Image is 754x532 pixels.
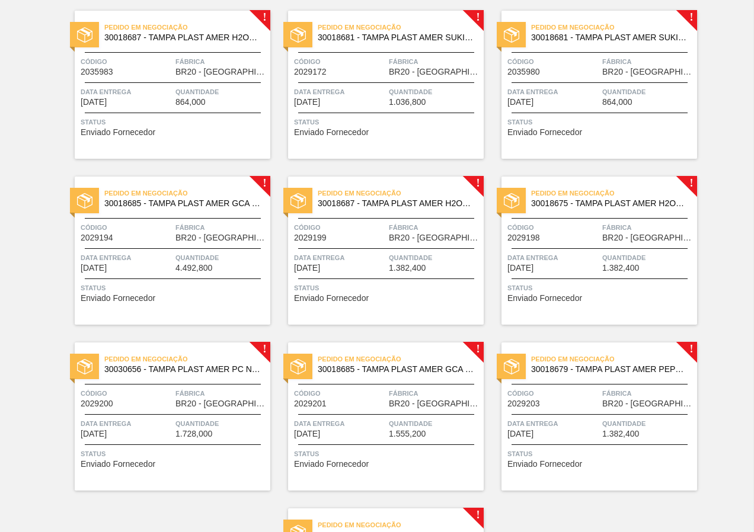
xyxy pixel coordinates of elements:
[602,418,694,430] span: Quantidade
[175,68,267,76] span: BR20 - Sapucaia
[175,264,212,273] span: 4.492,800
[507,86,599,98] span: Data entrega
[57,342,270,491] a: !statusPedido em Negociação30030656 - TAMPA PLAST AMER PC NIV24Código2029200FábricaBR20 - [GEOGRA...
[81,418,172,430] span: Data entrega
[318,519,484,531] span: Pedido em Negociação
[81,460,155,469] span: Enviado Fornecedor
[389,68,481,76] span: BR20 - Sapucaia
[507,418,599,430] span: Data entrega
[531,365,688,374] span: 30018679 - TAMPA PLAST AMER PEPSI ZERO S/LINER
[318,353,484,365] span: Pedido em Negociação
[175,56,267,68] span: Fábrica
[294,128,369,137] span: Enviado Fornecedor
[602,387,694,399] span: Fábrica
[389,252,481,264] span: Quantidade
[507,233,540,242] span: 2029198
[294,294,369,303] span: Enviado Fornecedor
[81,264,107,273] span: 09/10/2025
[602,264,639,273] span: 1.382,400
[81,116,267,128] span: Status
[507,128,582,137] span: Enviado Fornecedor
[531,187,697,199] span: Pedido em Negociação
[602,86,694,98] span: Quantidade
[81,56,172,68] span: Código
[104,187,270,199] span: Pedido em Negociação
[507,282,694,294] span: Status
[507,222,599,233] span: Código
[294,116,481,128] span: Status
[294,460,369,469] span: Enviado Fornecedor
[507,116,694,128] span: Status
[602,68,694,76] span: BR20 - Sapucaia
[175,430,212,438] span: 1.728,000
[294,98,320,107] span: 02/10/2025
[389,418,481,430] span: Quantidade
[81,128,155,137] span: Enviado Fornecedor
[57,177,270,325] a: !statusPedido em Negociação30018685 - TAMPA PLAST AMER GCA S/LINERCódigo2029194FábricaBR20 - [GEO...
[81,98,107,107] span: 02/10/2025
[294,282,481,294] span: Status
[507,460,582,469] span: Enviado Fornecedor
[507,430,533,438] span: 29/10/2025
[175,399,267,408] span: BR20 - Sapucaia
[294,387,386,399] span: Código
[270,342,484,491] a: !statusPedido em Negociação30018685 - TAMPA PLAST AMER GCA S/LINERCódigo2029201FábricaBR20 - [GEO...
[602,56,694,68] span: Fábrica
[175,418,267,430] span: Quantidade
[531,353,697,365] span: Pedido em Negociação
[294,86,386,98] span: Data entrega
[77,359,92,374] img: status
[389,233,481,242] span: BR20 - Sapucaia
[81,294,155,303] span: Enviado Fornecedor
[602,98,632,107] span: 864,000
[294,233,327,242] span: 2029199
[318,365,474,374] span: 30018685 - TAMPA PLAST AMER GCA S/LINER
[389,98,426,107] span: 1.036,800
[294,56,386,68] span: Código
[318,187,484,199] span: Pedido em Negociação
[104,21,270,33] span: Pedido em Negociação
[504,193,519,209] img: status
[81,448,267,460] span: Status
[389,399,481,408] span: BR20 - Sapucaia
[507,56,599,68] span: Código
[81,86,172,98] span: Data entrega
[484,11,697,159] a: !statusPedido em Negociação30018681 - TAMPA PLAST AMER SUKITA S/LINERCódigo2035980FábricaBR20 - [...
[175,86,267,98] span: Quantidade
[294,222,386,233] span: Código
[531,21,697,33] span: Pedido em Negociação
[504,359,519,374] img: status
[318,21,484,33] span: Pedido em Negociação
[294,430,320,438] span: 29/10/2025
[77,27,92,43] img: status
[507,387,599,399] span: Código
[389,387,481,399] span: Fábrica
[81,399,113,408] span: 2029200
[290,359,306,374] img: status
[290,193,306,209] img: status
[104,199,261,208] span: 30018685 - TAMPA PLAST AMER GCA S/LINER
[104,365,261,374] span: 30030656 - TAMPA PLAST AMER PC NIV24
[389,430,426,438] span: 1.555,200
[602,252,694,264] span: Quantidade
[294,418,386,430] span: Data entrega
[294,252,386,264] span: Data entrega
[290,27,306,43] img: status
[389,86,481,98] span: Quantidade
[318,199,474,208] span: 30018687 - TAMPA PLAST AMER H2OH LIMAO S/LINER
[175,98,206,107] span: 864,000
[270,177,484,325] a: !statusPedido em Negociação30018687 - TAMPA PLAST AMER H2OH LIMAO S/LINERCódigo2029199FábricaBR20...
[81,222,172,233] span: Código
[484,342,697,491] a: !statusPedido em Negociação30018679 - TAMPA PLAST AMER PEPSI ZERO S/LINERCódigo2029203FábricaBR20...
[81,68,113,76] span: 2035983
[507,98,533,107] span: 02/10/2025
[294,68,327,76] span: 2029172
[104,353,270,365] span: Pedido em Negociação
[504,27,519,43] img: status
[294,448,481,460] span: Status
[507,294,582,303] span: Enviado Fornecedor
[294,264,320,273] span: 22/10/2025
[104,33,261,42] span: 30018687 - TAMPA PLAST AMER H2OH LIMAO S/LINER
[81,430,107,438] span: 22/10/2025
[57,11,270,159] a: !statusPedido em Negociação30018687 - TAMPA PLAST AMER H2OH LIMAO S/LINERCódigo2035983FábricaBR20...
